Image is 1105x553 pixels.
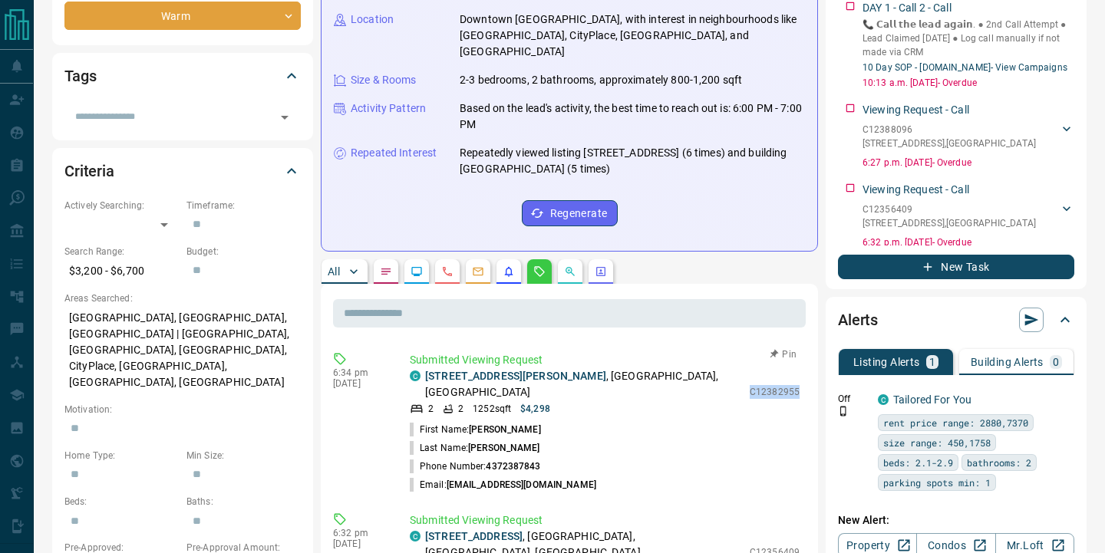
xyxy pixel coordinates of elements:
[522,200,618,226] button: Regenerate
[410,478,596,492] p: Email:
[838,301,1074,338] div: Alerts
[351,145,437,161] p: Repeated Interest
[186,495,301,509] p: Baths:
[967,455,1031,470] span: bathrooms: 2
[410,352,800,368] p: Submitted Viewing Request
[883,475,991,490] span: parking spots min: 1
[410,441,540,455] p: Last Name:
[838,406,849,416] svg: Push Notification Only
[520,402,550,416] p: $4,298
[64,2,301,30] div: Warm
[410,512,800,528] p: Submitted Viewing Request
[64,258,179,284] p: $3,200 - $6,700
[186,449,301,462] p: Min Size:
[838,255,1074,279] button: New Task
[468,443,539,453] span: [PERSON_NAME]
[883,435,991,450] span: size range: 450,1758
[863,202,1036,216] p: C12356409
[863,76,1074,90] p: 10:13 a.m. [DATE] - Overdue
[428,402,434,416] p: 2
[64,58,301,94] div: Tags
[863,137,1036,150] p: [STREET_ADDRESS] , [GEOGRAPHIC_DATA]
[863,120,1074,153] div: C12388096[STREET_ADDRESS],[GEOGRAPHIC_DATA]
[863,216,1036,230] p: [STREET_ADDRESS] , [GEOGRAPHIC_DATA]
[883,415,1028,430] span: rent price range: 2880,7370
[503,265,515,278] svg: Listing Alerts
[564,265,576,278] svg: Opportunities
[333,528,387,538] p: 6:32 pm
[186,199,301,212] p: Timeframe:
[410,459,541,473] p: Phone Number:
[333,378,387,389] p: [DATE]
[853,357,920,367] p: Listing Alerts
[460,145,805,177] p: Repeatedly viewed listing [STREET_ADDRESS] (6 times) and building [GEOGRAPHIC_DATA] (5 times)
[486,461,540,472] span: 4372387843
[971,357,1044,367] p: Building Alerts
[863,235,1074,249] p: 6:32 p.m. [DATE] - Overdue
[441,265,454,278] svg: Calls
[460,100,805,133] p: Based on the lead's activity, the best time to reach out is: 6:00 PM - 7:00 PM
[838,392,869,406] p: Off
[883,455,953,470] span: beds: 2.1-2.9
[411,265,423,278] svg: Lead Browsing Activity
[64,403,301,416] p: Motivation:
[274,107,295,128] button: Open
[473,402,511,416] p: 1252 sqft
[380,265,392,278] svg: Notes
[863,123,1036,137] p: C12388096
[929,357,935,367] p: 1
[533,265,546,278] svg: Requests
[750,385,800,399] p: C12382955
[410,531,421,541] div: condos.ca
[863,199,1074,233] div: C12356409[STREET_ADDRESS],[GEOGRAPHIC_DATA]
[64,159,114,183] h2: Criteria
[333,367,387,378] p: 6:34 pm
[425,368,742,400] p: , [GEOGRAPHIC_DATA], [GEOGRAPHIC_DATA]
[333,538,387,549] p: [DATE]
[64,449,179,462] p: Home Type:
[893,393,971,406] a: Tailored For You
[838,308,878,332] h2: Alerts
[64,245,179,258] p: Search Range:
[460,12,805,60] p: Downtown [GEOGRAPHIC_DATA], with interest in neighbourhoods like [GEOGRAPHIC_DATA], CityPlace, [G...
[186,245,301,258] p: Budget:
[64,291,301,305] p: Areas Searched:
[863,62,1067,73] a: 10 Day SOP - [DOMAIN_NAME]- View Campaigns
[64,199,179,212] p: Actively Searching:
[64,495,179,509] p: Beds:
[761,347,806,361] button: Pin
[425,370,606,382] a: [STREET_ADDRESS][PERSON_NAME]
[447,479,596,490] span: [EMAIL_ADDRESS][DOMAIN_NAME]
[425,530,523,542] a: [STREET_ADDRESS]
[878,394,889,405] div: condos.ca
[458,402,463,416] p: 2
[351,12,394,28] p: Location
[64,305,301,395] p: [GEOGRAPHIC_DATA], [GEOGRAPHIC_DATA], [GEOGRAPHIC_DATA] | [GEOGRAPHIC_DATA], [GEOGRAPHIC_DATA], [...
[460,72,742,88] p: 2-3 bedrooms, 2 bathrooms, approximately 800-1,200 sqft
[469,424,540,435] span: [PERSON_NAME]
[64,64,96,88] h2: Tags
[863,102,969,118] p: Viewing Request - Call
[838,512,1074,528] p: New Alert:
[351,100,426,117] p: Activity Pattern
[351,72,417,88] p: Size & Rooms
[328,266,340,277] p: All
[410,423,541,436] p: First Name:
[64,153,301,189] div: Criteria
[595,265,607,278] svg: Agent Actions
[863,182,969,198] p: Viewing Request - Call
[410,370,421,381] div: condos.ca
[472,265,484,278] svg: Emails
[863,156,1074,170] p: 6:27 p.m. [DATE] - Overdue
[1053,357,1059,367] p: 0
[863,18,1074,59] p: 📞 𝗖𝗮𝗹𝗹 𝘁𝗵𝗲 𝗹𝗲𝗮𝗱 𝗮𝗴𝗮𝗶𝗻. ● 2nd Call Attempt ● Lead Claimed [DATE] ‎● Log call manually if not made ...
